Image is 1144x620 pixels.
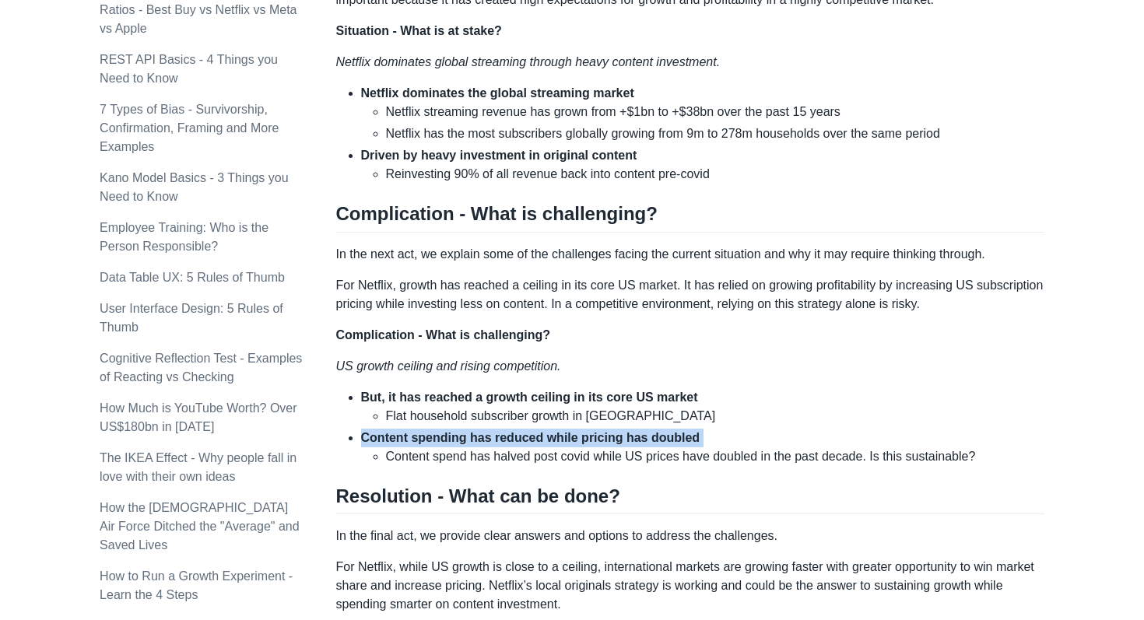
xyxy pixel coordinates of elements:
[100,501,300,552] a: How the [DEMOGRAPHIC_DATA] Air Force Ditched the "Average" and Saved Lives
[336,24,502,37] strong: Situation - What is at stake?
[100,569,293,601] a: How to Run a Growth Experiment - Learn the 4 Steps
[386,165,1044,184] li: Reinvesting 90% of all revenue back into content pre-covid
[336,558,1044,614] p: For Netflix, while US growth is close to a ceiling, international markets are growing faster with...
[100,271,285,284] a: Data Table UX: 5 Rules of Thumb
[386,124,1044,143] li: Netflix has the most subscribers globally growing from 9m to 278m households over the same period
[336,328,551,342] strong: Complication - What is challenging?
[336,276,1044,314] p: For Netflix, growth has reached a ceiling in its core US market. It has relied on growing profita...
[100,401,297,433] a: How Much is YouTube Worth? Over US$180bn in [DATE]
[336,245,1044,264] p: In the next act, we explain some of the challenges facing the current situation and why it may re...
[361,431,700,444] strong: Content spending has reduced while pricing has doubled
[100,451,297,483] a: The IKEA Effect - Why people fall in love with their own ideas
[336,527,1044,545] p: In the final act, we provide clear answers and options to address the challenges.
[336,55,721,68] em: Netflix dominates global streaming through heavy content investment.
[100,171,289,203] a: Kano Model Basics - 3 Things you Need to Know
[100,302,283,334] a: User Interface Design: 5 Rules of Thumb
[361,149,637,162] strong: Driven by heavy investment in original content
[100,103,279,153] a: 7 Types of Bias - Survivorship, Confirmation, Framing and More Examples
[361,391,698,404] strong: But, it has reached a growth ceiling in its core US market
[386,447,1044,466] li: Content spend has halved post covid while US prices have doubled in the past decade. Is this sust...
[336,485,1044,514] h2: Resolution - What can be done?
[386,407,1044,426] li: Flat household subscriber growth in [GEOGRAPHIC_DATA]
[336,202,1044,232] h2: Complication - What is challenging?
[336,359,561,373] em: US growth ceiling and rising competition.
[386,103,1044,121] li: Netflix streaming revenue has grown from +$1bn to +$38bn over the past 15 years
[100,53,278,85] a: REST API Basics - 4 Things you Need to Know
[361,86,634,100] strong: Netflix dominates the global streaming market
[100,221,268,253] a: Employee Training: Who is the Person Responsible?
[100,352,302,384] a: Cognitive Reflection Test - Examples of Reacting vs Checking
